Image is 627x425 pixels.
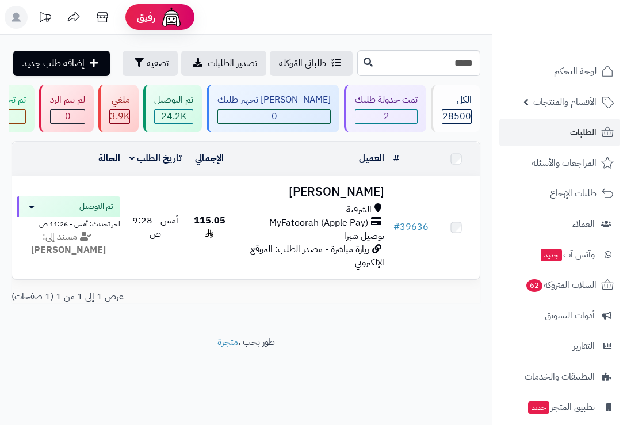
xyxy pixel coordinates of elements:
a: تم التوصيل 24.2K [141,85,204,132]
a: تمت جدولة طلبك 2 [342,85,429,132]
a: لم يتم الرد 0 [37,85,96,132]
span: الطلبات [570,124,597,141]
span: تصفية [147,56,169,70]
a: [PERSON_NAME] تجهيز طلبك 0 [204,85,342,132]
a: العملاء [499,210,620,238]
span: إضافة طلب جديد [22,56,85,70]
span: لوحة التحكم [554,63,597,79]
span: 62 [526,279,542,292]
a: طلبات الإرجاع [499,180,620,207]
div: [PERSON_NAME] تجهيز طلبك [217,93,331,107]
a: أدوات التسويق [499,302,620,329]
a: طلباتي المُوكلة [270,51,353,76]
span: 28500 [442,110,471,123]
span: العملاء [572,216,595,232]
a: التقارير [499,332,620,360]
a: #39636 [393,220,429,234]
span: المراجعات والأسئلة [532,155,597,171]
span: 24.2K [155,110,193,123]
a: إضافة طلب جديد [13,51,110,76]
a: # [393,151,399,165]
span: التقارير [573,338,595,354]
span: جديد [541,249,562,261]
img: logo-2.png [549,31,616,55]
div: الكل [442,93,472,107]
span: وآتس آب [540,246,595,263]
div: اخر تحديث: أمس - 11:26 ص [17,217,120,229]
span: جديد [528,401,549,414]
a: تصدير الطلبات [181,51,266,76]
span: 2 [355,110,417,123]
span: التطبيقات والخدمات [525,369,595,385]
a: الحالة [98,151,120,165]
span: الأقسام والمنتجات [533,94,597,110]
button: تصفية [123,51,178,76]
a: متجرة [217,335,238,349]
span: توصيل شبرا [344,229,384,243]
a: الكل28500 [429,85,483,132]
div: عرض 1 إلى 1 من 1 (1 صفحات) [3,290,489,303]
span: أمس - 9:28 ص [132,214,178,241]
a: التطبيقات والخدمات [499,363,620,390]
span: 3.9K [110,110,129,123]
a: تحديثات المنصة [30,6,59,32]
span: MyFatoorah (Apple Pay) [269,217,368,230]
span: # [393,220,400,234]
a: المراجعات والأسئلة [499,149,620,177]
img: ai-face.png [160,6,183,29]
span: زيارة مباشرة - مصدر الطلب: الموقع الإلكتروني [250,242,384,270]
div: تمت جدولة طلبك [355,93,418,107]
a: السلات المتروكة62 [499,271,620,299]
span: السلات المتروكة [525,277,597,293]
span: تصدير الطلبات [208,56,257,70]
span: طلبات الإرجاع [550,185,597,202]
span: 0 [51,110,85,123]
a: ملغي 3.9K [96,85,141,132]
span: 115.05 [194,214,225,241]
div: 24241 [155,110,193,123]
span: الشرقية [346,203,372,217]
h3: [PERSON_NAME] [238,185,384,199]
a: الإجمالي [195,151,224,165]
div: مسند إلى: [8,230,129,257]
span: رفيق [137,10,155,24]
a: لوحة التحكم [499,58,620,85]
a: تاريخ الطلب [129,151,182,165]
span: أدوات التسويق [545,308,595,324]
a: وآتس آبجديد [499,241,620,268]
span: طلباتي المُوكلة [279,56,326,70]
div: لم يتم الرد [50,93,85,107]
a: العميل [359,151,384,165]
div: ملغي [109,93,130,107]
span: تطبيق المتجر [527,399,595,415]
span: تم التوصيل [79,201,113,212]
div: تم التوصيل [154,93,193,107]
a: الطلبات [499,119,620,146]
a: تطبيق المتجرجديد [499,393,620,421]
span: 0 [218,110,330,123]
strong: [PERSON_NAME] [31,243,106,257]
div: 3880 [110,110,129,123]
